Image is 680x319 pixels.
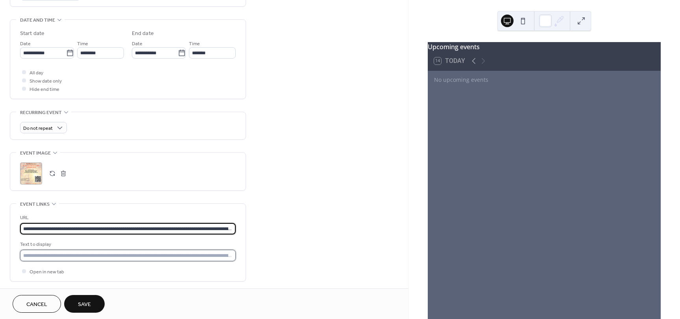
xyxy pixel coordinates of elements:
span: Event image [20,149,51,157]
span: Cancel [26,301,47,309]
span: Date [132,40,142,48]
span: Save [78,301,91,309]
div: End date [132,30,154,38]
span: All day [30,69,43,77]
span: Do not repeat [23,124,53,133]
span: Show date only [30,77,62,85]
button: Save [64,295,105,313]
span: Open in new tab [30,268,64,276]
span: Time [77,40,88,48]
span: Time [189,40,200,48]
span: Event links [20,200,50,208]
button: Cancel [13,295,61,313]
span: Hide end time [30,85,59,94]
div: Upcoming events [428,42,661,52]
span: Date [20,40,31,48]
div: No upcoming events [434,76,654,84]
span: Date and time [20,16,55,24]
div: Start date [20,30,44,38]
div: Text to display [20,240,234,249]
div: ; [20,162,42,184]
div: URL [20,214,234,222]
span: Recurring event [20,109,62,117]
